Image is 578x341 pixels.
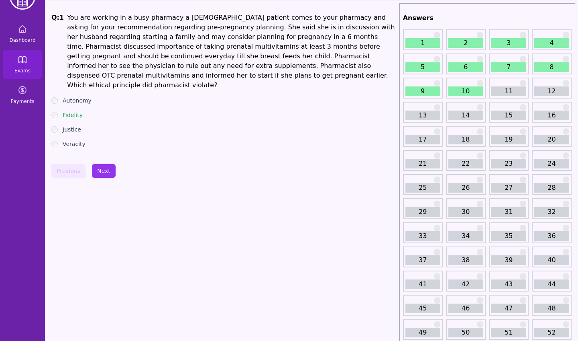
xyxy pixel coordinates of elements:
a: Dashboard [3,19,42,48]
a: 18 [448,135,483,144]
h2: Answers [403,13,572,23]
a: 32 [534,207,569,217]
a: 2 [448,38,483,48]
a: 27 [491,183,526,193]
a: 33 [405,231,440,241]
a: 9 [405,86,440,96]
a: 20 [534,135,569,144]
a: 39 [491,255,526,265]
a: 52 [534,328,569,337]
h1: Q: 1 [51,13,64,90]
a: 26 [448,183,483,193]
a: 4 [534,38,569,48]
a: 38 [448,255,483,265]
a: 5 [405,62,440,72]
a: 21 [405,159,440,168]
a: 37 [405,255,440,265]
a: 43 [491,279,526,289]
a: 3 [491,38,526,48]
a: 14 [448,111,483,120]
a: 50 [448,328,483,337]
label: Veracity [63,140,85,148]
a: 12 [534,86,569,96]
a: 17 [405,135,440,144]
a: 16 [534,111,569,120]
a: 23 [491,159,526,168]
a: 15 [491,111,526,120]
h1: You are working in a busy pharmacy a [DEMOGRAPHIC_DATA] patient comes to your pharmacy and asking... [67,13,396,90]
a: 34 [448,231,483,241]
a: 28 [534,183,569,193]
a: 6 [448,62,483,72]
label: Fidelity [63,111,83,119]
a: 51 [491,328,526,337]
a: 25 [405,183,440,193]
button: Next [92,164,116,178]
a: 47 [491,304,526,313]
a: 7 [491,62,526,72]
a: 13 [405,111,440,120]
a: 8 [534,62,569,72]
a: 46 [448,304,483,313]
span: Dashboard [9,37,35,43]
a: 31 [491,207,526,217]
a: 10 [448,86,483,96]
label: Autonomy [63,97,92,105]
a: 24 [534,159,569,168]
a: 42 [448,279,483,289]
a: Exams [3,50,42,79]
a: Payments [3,80,42,109]
a: 40 [534,255,569,265]
a: 36 [534,231,569,241]
a: 44 [534,279,569,289]
a: 48 [534,304,569,313]
a: 35 [491,231,526,241]
a: 1 [405,38,440,48]
a: 30 [448,207,483,217]
span: Payments [11,98,35,105]
a: 22 [448,159,483,168]
a: 45 [405,304,440,313]
a: 11 [491,86,526,96]
label: Justice [63,125,81,134]
a: 19 [491,135,526,144]
a: 41 [405,279,440,289]
a: 49 [405,328,440,337]
span: Exams [14,68,31,74]
a: 29 [405,207,440,217]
